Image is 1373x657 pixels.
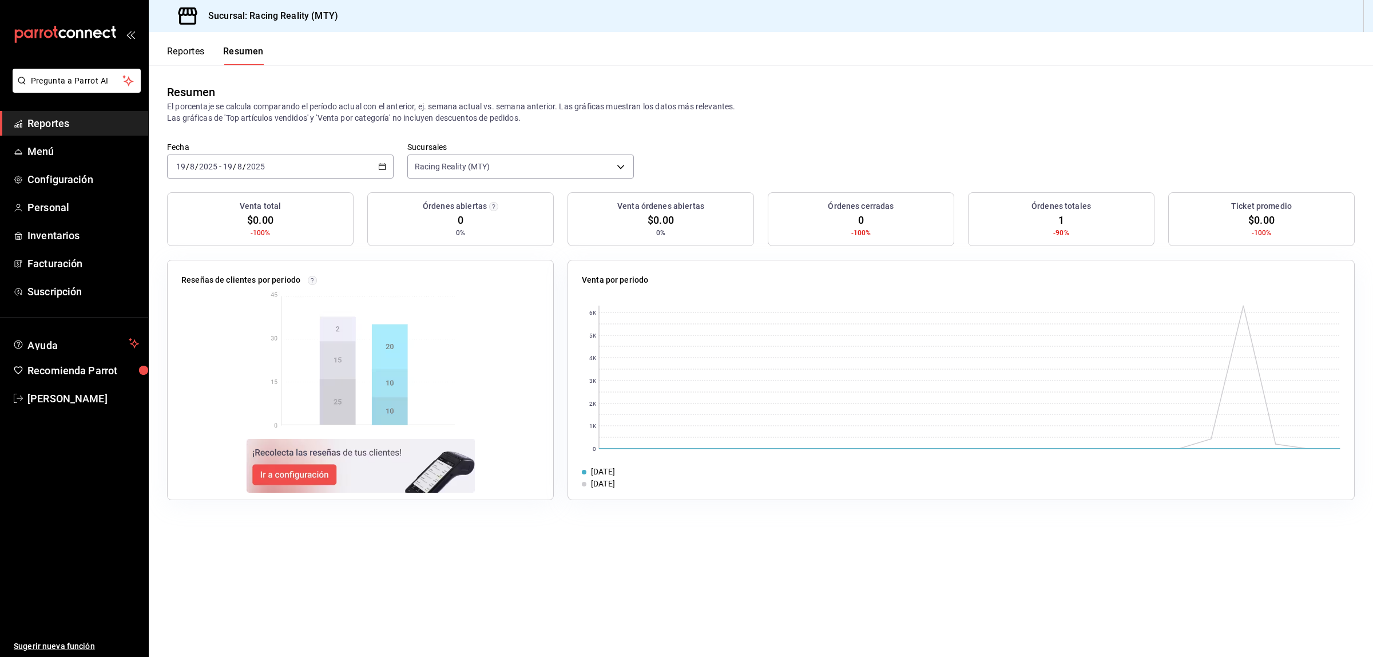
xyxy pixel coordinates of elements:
p: Venta por periodo [582,274,648,286]
a: Pregunta a Parrot AI [8,83,141,95]
div: Resumen [167,84,215,101]
span: -100% [851,228,871,238]
h3: Venta total [240,200,281,212]
button: Pregunta a Parrot AI [13,69,141,93]
span: Pregunta a Parrot AI [31,75,123,87]
span: -100% [251,228,271,238]
h3: Sucursal: Racing Reality (MTY) [199,9,338,23]
div: navigation tabs [167,46,264,65]
span: Menú [27,144,139,159]
text: 6K [589,310,597,316]
button: Resumen [223,46,264,65]
span: / [233,162,236,171]
span: 0 [458,212,463,228]
text: 3K [589,378,597,384]
h3: Venta órdenes abiertas [617,200,704,212]
span: Configuración [27,172,139,187]
span: $0.00 [648,212,674,228]
label: Sucursales [407,143,634,151]
text: 5K [589,333,597,339]
input: -- [237,162,243,171]
div: [DATE] [591,478,615,490]
span: $0.00 [1248,212,1275,228]
span: $0.00 [247,212,273,228]
label: Fecha [167,143,394,151]
span: Facturación [27,256,139,271]
div: [DATE] [591,466,615,478]
span: / [195,162,199,171]
p: Reseñas de clientes por periodo [181,274,300,286]
span: Personal [27,200,139,215]
h3: Órdenes cerradas [828,200,894,212]
h3: Ticket promedio [1231,200,1292,212]
span: 0 [858,212,864,228]
span: Racing Reality (MTY) [415,161,490,172]
input: ---- [246,162,265,171]
input: -- [176,162,186,171]
button: Reportes [167,46,205,65]
input: -- [189,162,195,171]
span: Recomienda Parrot [27,363,139,378]
span: - [219,162,221,171]
span: Ayuda [27,337,124,350]
text: 4K [589,355,597,361]
span: -100% [1252,228,1272,238]
input: -- [223,162,233,171]
span: [PERSON_NAME] [27,391,139,406]
span: Inventarios [27,228,139,243]
text: 2K [589,401,597,407]
p: El porcentaje se calcula comparando el período actual con el anterior, ej. semana actual vs. sema... [167,101,1355,124]
span: -90% [1053,228,1069,238]
span: Sugerir nueva función [14,640,139,652]
span: Reportes [27,116,139,131]
h3: Órdenes abiertas [423,200,487,212]
span: / [186,162,189,171]
input: ---- [199,162,218,171]
span: 1 [1058,212,1064,228]
text: 1K [589,423,597,429]
button: open_drawer_menu [126,30,135,39]
span: / [243,162,246,171]
span: 0% [456,228,465,238]
span: Suscripción [27,284,139,299]
h3: Órdenes totales [1031,200,1091,212]
text: 0 [593,446,596,452]
span: 0% [656,228,665,238]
